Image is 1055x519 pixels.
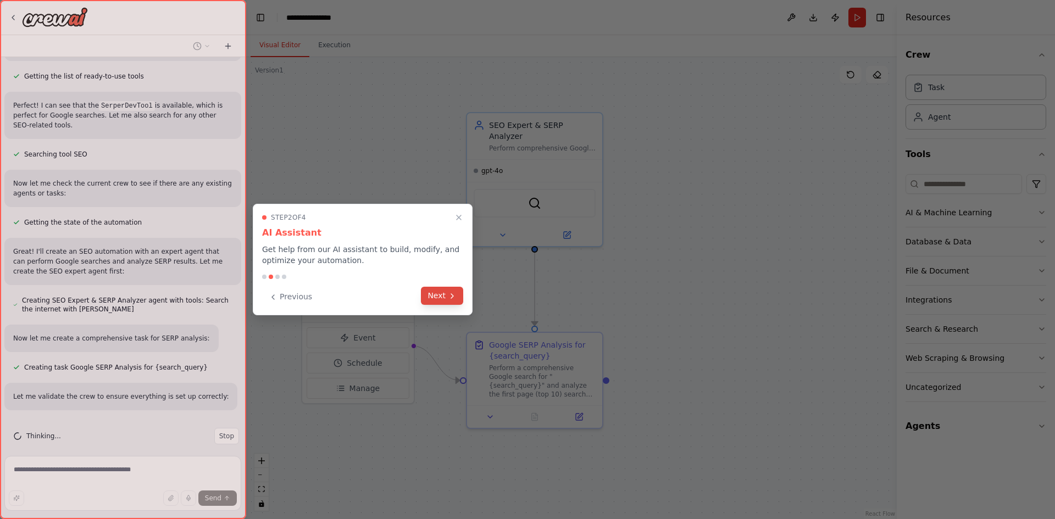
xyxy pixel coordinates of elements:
p: Get help from our AI assistant to build, modify, and optimize your automation. [262,244,463,266]
button: Previous [262,288,319,306]
button: Next [421,287,463,305]
h3: AI Assistant [262,226,463,239]
span: Step 2 of 4 [271,213,306,222]
button: Hide left sidebar [253,10,268,25]
button: Close walkthrough [452,211,465,224]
